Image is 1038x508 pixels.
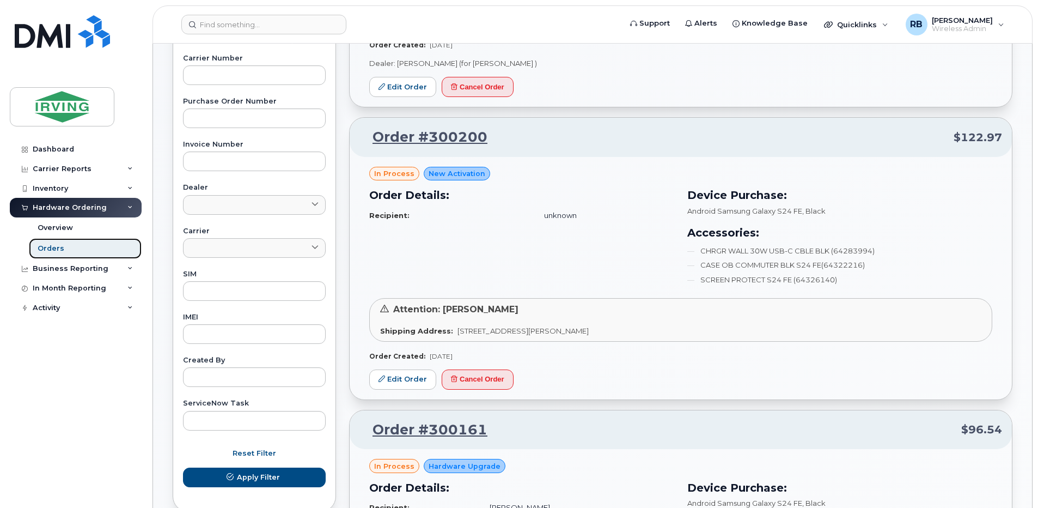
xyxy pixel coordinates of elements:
label: SIM [183,271,326,278]
h3: Device Purchase: [687,187,992,203]
span: Knowledge Base [742,18,808,29]
button: Reset Filter [183,444,326,463]
label: IMEI [183,314,326,321]
label: Dealer [183,184,326,191]
h3: Order Details: [369,480,674,496]
span: $96.54 [961,422,1002,438]
span: Attention: [PERSON_NAME] [393,304,518,315]
span: $122.97 [954,130,1002,146]
button: Apply Filter [183,468,326,487]
td: unknown [534,206,674,225]
span: RB [910,18,923,31]
a: Edit Order [369,370,436,390]
a: Order #300200 [359,128,487,147]
input: Find something... [181,15,346,34]
label: Invoice Number [183,141,326,148]
span: Android Samsung Galaxy S24 FE [687,499,802,507]
span: in process [374,168,414,179]
li: CASE OB COMMUTER BLK S24 FE(64322216) [687,260,992,270]
button: Cancel Order [442,77,514,97]
span: in process [374,461,414,471]
span: Support [639,18,670,29]
div: Roberts, Brad [898,14,1012,35]
h3: Accessories: [687,225,992,241]
strong: Recipient: [369,211,410,220]
span: [STREET_ADDRESS][PERSON_NAME] [457,326,589,335]
span: [DATE] [430,352,453,360]
label: ServiceNow Task [183,400,326,407]
div: Quicklinks [816,14,896,35]
strong: Order Created: [369,352,425,360]
span: Alerts [694,18,717,29]
span: New Activation [429,168,485,179]
label: Carrier Number [183,55,326,62]
span: Apply Filter [237,472,280,482]
span: Reset Filter [233,448,276,458]
label: Carrier [183,228,326,235]
a: Support [622,13,677,34]
a: Edit Order [369,77,436,97]
span: , Black [802,499,826,507]
a: Order #300161 [359,420,487,440]
strong: Order Created: [369,41,425,49]
strong: Shipping Address: [380,326,453,335]
a: Alerts [677,13,725,34]
span: [PERSON_NAME] [932,16,993,25]
span: , Black [802,207,826,215]
span: Wireless Admin [932,25,993,33]
span: [DATE] [430,41,453,49]
button: Cancel Order [442,370,514,390]
p: Dealer: [PERSON_NAME] (for [PERSON_NAME] ) [369,58,992,69]
a: Knowledge Base [725,13,815,34]
span: Quicklinks [837,20,877,29]
span: Android Samsung Galaxy S24 FE [687,207,802,215]
li: SCREEN PROTECT S24 FE (64326140) [687,275,992,285]
span: Hardware Upgrade [429,461,500,471]
label: Created By [183,357,326,364]
li: CHRGR WALL 30W USB-C CBLE BLK (64283994) [687,246,992,256]
h3: Device Purchase: [687,480,992,496]
h3: Order Details: [369,187,674,203]
label: Purchase Order Number [183,98,326,105]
